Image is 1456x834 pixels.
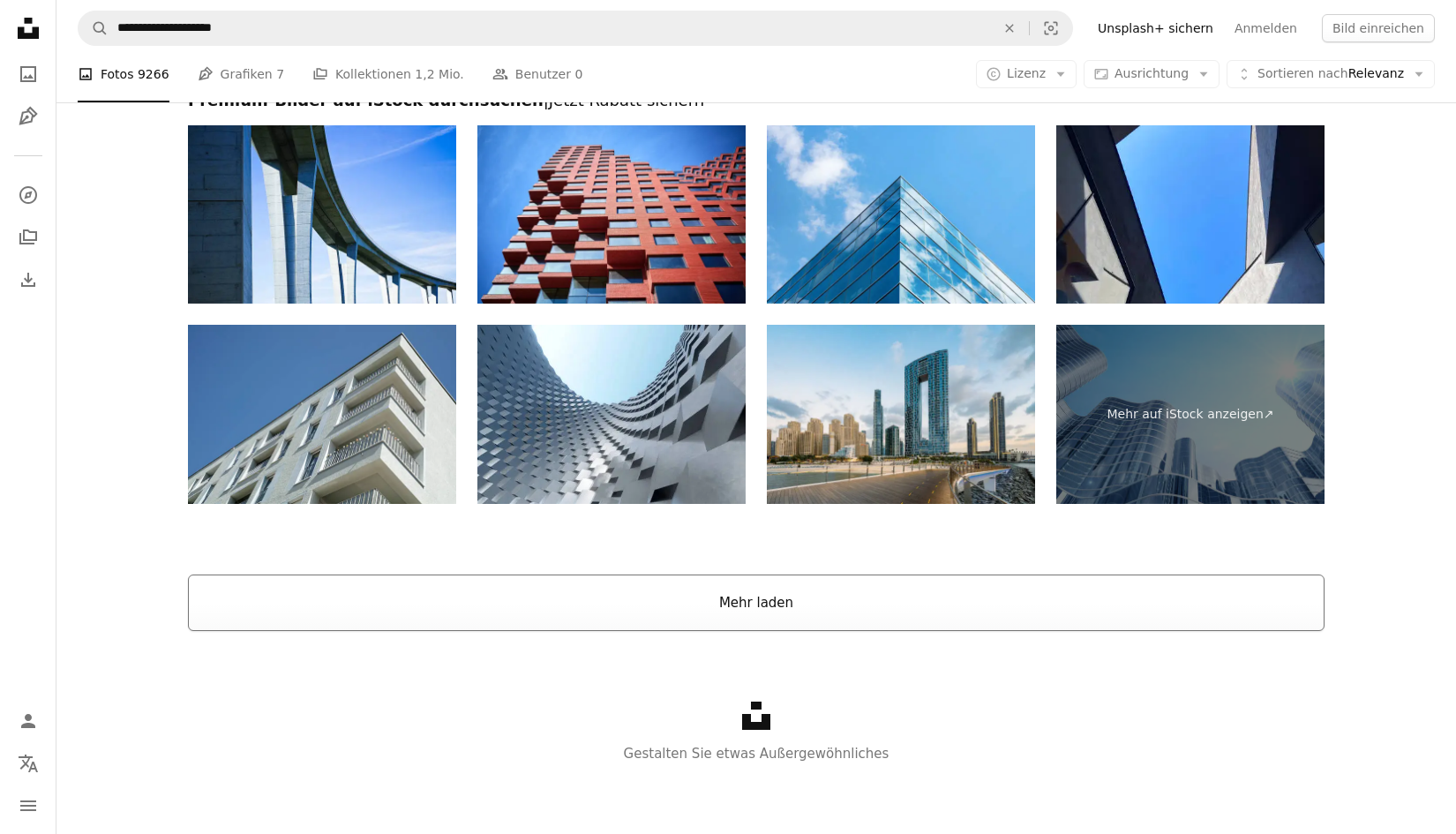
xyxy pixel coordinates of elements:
[79,11,109,45] button: Unsplash suchen
[11,262,46,297] a: Bisherige Downloads
[477,325,746,504] img: Abstrakte moderne Architektur mit wellenförmiger Fassade, 3D-Rendering.
[544,91,704,109] span: | Jetzt Rabatt sichern
[1007,66,1046,80] span: Lizenz
[976,60,1077,88] button: Lizenz
[11,11,46,49] a: Startseite — Unsplash
[78,11,1073,46] form: Finden Sie Bildmaterial auf der ganzen Webseite
[1257,65,1404,83] span: Relevanz
[492,46,583,102] a: Benutzer 0
[1087,14,1224,42] a: Unsplash+ sichern
[188,575,1325,631] button: Mehr laden
[11,99,46,134] a: Grafiken
[1084,60,1220,88] button: Ausrichtung
[11,746,46,781] button: Sprache
[1257,66,1348,80] span: Sortieren nach
[415,64,463,84] span: 1,2 Mio.
[188,325,456,504] img: Neues Mehrfamilienhaus und blauer Himmel
[574,64,582,84] span: 0
[1224,14,1308,42] a: Anmelden
[188,125,456,304] img: highway Viadukt
[11,56,46,92] a: Fotos
[1115,66,1189,80] span: Ausrichtung
[1030,11,1072,45] button: Visuelle Suche
[312,46,464,102] a: Kollektionen 1,2 Mio.
[1227,60,1435,88] button: Sortieren nachRelevanz
[477,125,746,304] img: Teil eines neuen mehrstöckigen roten Bürogebäudes im Bau von unten
[56,743,1456,764] p: Gestalten Sie etwas Außergewöhnliches
[11,788,46,823] button: Menü
[276,64,284,84] span: 7
[767,125,1035,304] img: Bürogebäudefassade.
[1322,14,1435,42] button: Bild einreichen
[198,46,284,102] a: Grafiken 7
[11,703,46,739] a: Anmelden / Registrieren
[1056,325,1325,504] a: Mehr auf iStock anzeigen↗
[990,11,1029,45] button: Löschen
[11,177,46,213] a: Entdecken
[1056,125,1325,304] img: Das Äußere des Gebäudes hebt sich gegen den blauen Himmel ab.
[767,325,1035,504] img: Dubai Marina skyline at day
[11,220,46,255] a: Kollektionen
